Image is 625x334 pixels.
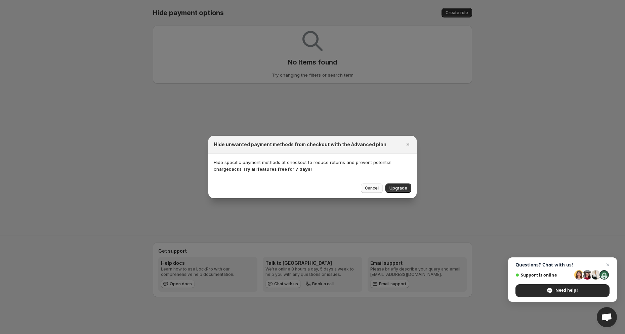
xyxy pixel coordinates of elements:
span: Cancel [365,185,379,191]
span: Need help? [555,287,578,293]
span: Need help? [515,284,610,297]
button: Close [403,140,413,149]
a: Open chat [597,307,617,327]
span: Questions? Chat with us! [515,262,610,267]
strong: Try all features free for 7 days! [243,166,312,172]
button: Cancel [361,183,383,193]
p: Hide specific payment methods at checkout to reduce returns and prevent potential chargebacks. [214,159,411,172]
span: Support is online [515,273,572,278]
button: Upgrade [385,183,411,193]
span: Upgrade [389,185,407,191]
h2: Hide unwanted payment methods from checkout with the Advanced plan [214,141,386,148]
